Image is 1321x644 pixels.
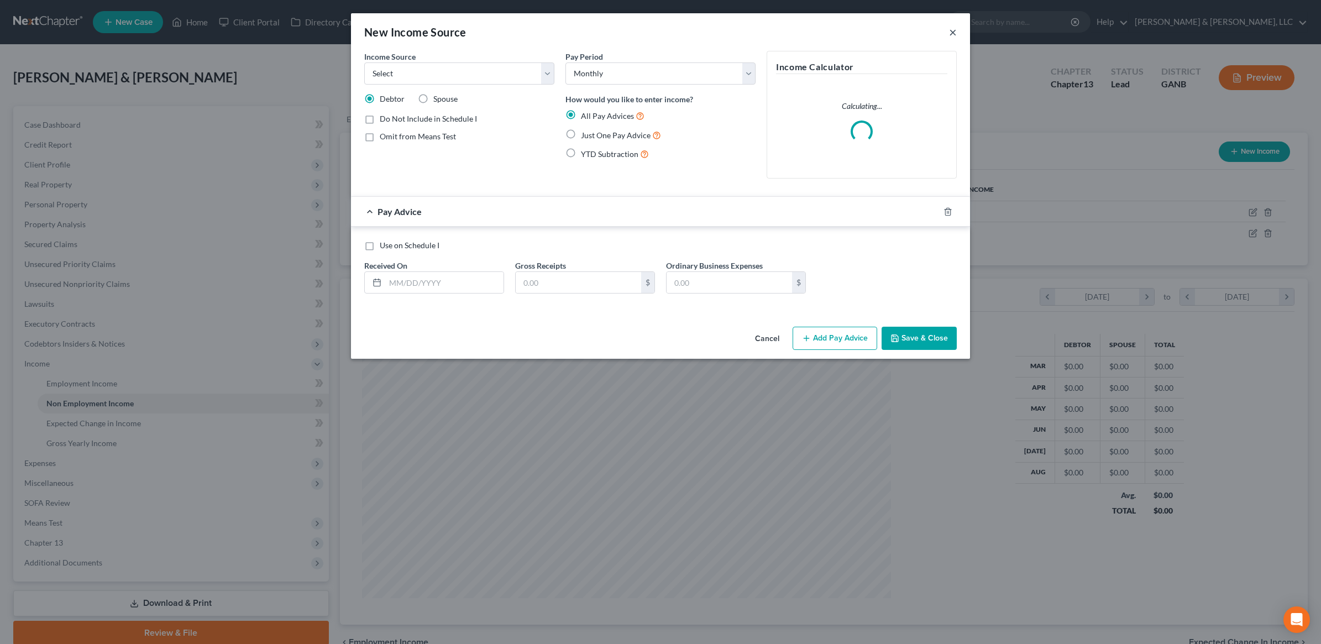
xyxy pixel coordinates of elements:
span: Omit from Means Test [380,132,456,141]
button: Cancel [746,328,788,350]
span: YTD Subtraction [581,149,638,159]
button: Add Pay Advice [793,327,877,350]
label: How would you like to enter income? [565,93,693,105]
span: All Pay Advices [581,111,634,121]
button: Save & Close [882,327,957,350]
span: Use on Schedule I [380,240,439,250]
input: 0.00 [667,272,792,293]
button: × [949,25,957,39]
div: $ [641,272,654,293]
div: Open Intercom Messenger [1283,606,1310,633]
span: Spouse [433,94,458,103]
span: Just One Pay Advice [581,130,651,140]
label: Ordinary Business Expenses [666,260,763,271]
input: 0.00 [516,272,641,293]
div: New Income Source [364,24,466,40]
h5: Income Calculator [776,60,947,74]
span: Income Source [364,52,416,61]
label: Gross Receipts [515,260,566,271]
div: $ [792,272,805,293]
p: Calculating... [776,101,947,112]
input: MM/DD/YYYY [385,272,504,293]
span: Received On [364,261,407,270]
span: Do Not Include in Schedule I [380,114,477,123]
span: Pay Advice [378,206,422,217]
span: Debtor [380,94,405,103]
label: Pay Period [565,51,603,62]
